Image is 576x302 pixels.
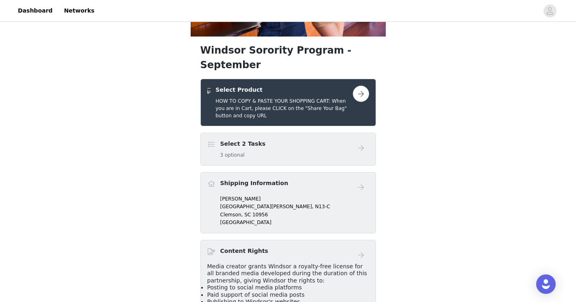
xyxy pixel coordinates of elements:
p: [PERSON_NAME] [220,195,369,203]
a: Dashboard [13,2,57,20]
a: Networks [59,2,99,20]
h1: Windsor Sorority Program - September [200,43,376,72]
h5: HOW TO COPY & PASTE YOUR SHOPPING CART: When you are in Cart, please CLICK on the "Share Your Bag... [215,97,352,119]
span: 10956 [252,212,268,218]
span: Posting to social media platforms [207,284,302,291]
div: avatar [546,4,554,17]
span: Paid support of social media posts [207,291,305,298]
h4: Select 2 Tasks [220,140,266,148]
div: Open Intercom Messenger [536,274,556,294]
p: [GEOGRAPHIC_DATA] [220,219,369,226]
div: Select 2 Tasks [200,133,376,166]
h5: 3 optional [220,151,266,159]
div: Select Product [200,79,376,126]
span: Clemson, [220,212,243,218]
h4: Content Rights [220,247,268,255]
p: [GEOGRAPHIC_DATA][PERSON_NAME], N13-C [220,203,369,210]
h4: Shipping Information [220,179,288,188]
span: Media creator grants Windsor a royalty-free license for all branded media developed during the du... [207,263,367,284]
h4: Select Product [215,86,352,94]
span: SC [244,212,251,218]
div: Shipping Information [200,172,376,233]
